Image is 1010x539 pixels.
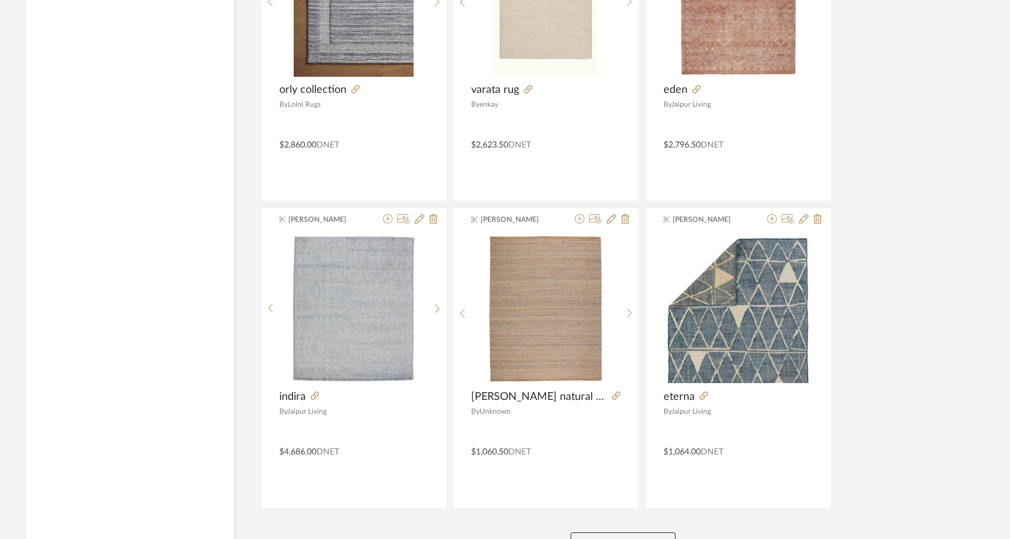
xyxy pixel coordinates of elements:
span: $1,064.00 [664,448,701,456]
span: By [279,408,287,415]
span: $4,686.00 [279,448,316,456]
span: Jaipur Living [671,101,711,108]
span: DNET [508,141,531,149]
span: DNET [701,448,723,456]
span: Unknown [480,408,511,415]
span: $2,623.50 [471,141,508,149]
span: enkay [480,101,498,108]
span: orly collection [279,83,346,97]
img: indira [291,234,417,384]
span: $1,060.50 [471,448,508,456]
span: [PERSON_NAME] natural hnl 02 [471,390,607,404]
span: eden [664,83,688,97]
span: Loloi Rugs [288,101,321,108]
span: indira [279,390,306,404]
span: By [279,101,288,108]
span: $2,860.00 [279,141,316,149]
span: By [664,101,671,108]
div: 0 [472,234,620,384]
span: DNET [316,448,339,456]
span: DNET [701,141,723,149]
span: By [664,408,671,415]
span: Jaipur Living [671,408,711,415]
span: DNET [316,141,339,149]
span: varata rug [471,83,519,97]
img: eterna [664,234,813,383]
span: [PERSON_NAME] [288,214,364,225]
span: eterna [664,390,695,404]
span: DNET [508,448,531,456]
span: [PERSON_NAME] [673,214,748,225]
span: By [471,101,480,108]
span: Jaipur Living [287,408,327,415]
span: By [471,408,480,415]
span: $2,796.50 [664,141,701,149]
img: harman natural hnl 02 [487,234,604,384]
span: [PERSON_NAME] [481,214,556,225]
